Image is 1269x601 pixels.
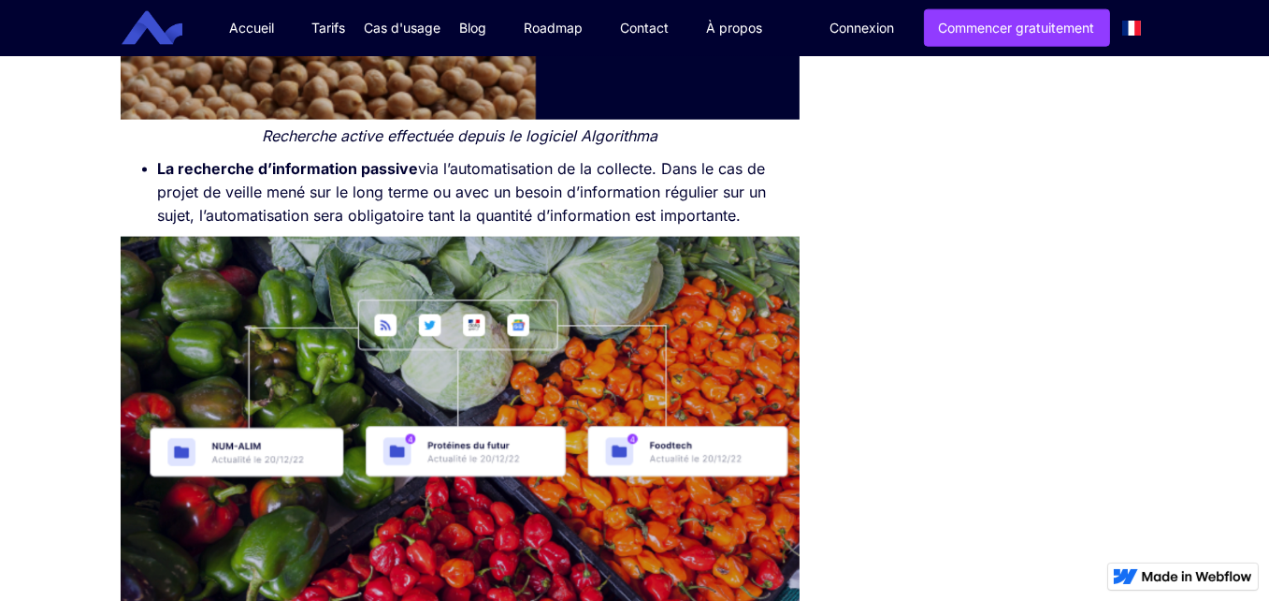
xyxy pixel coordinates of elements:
strong: La recherche d’information passive [158,159,419,178]
em: Recherche active effectuée depuis le logiciel Algorithma [262,126,657,145]
a: home [136,11,196,46]
img: Made in Webflow [1142,571,1252,582]
li: via l’automatisation de la collecte. Dans le cas de projet de veille mené sur le long terme ou av... [158,157,800,227]
a: Connexion [816,10,909,46]
div: Cas d'usage [365,19,441,37]
a: Commencer gratuitement [924,9,1110,47]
